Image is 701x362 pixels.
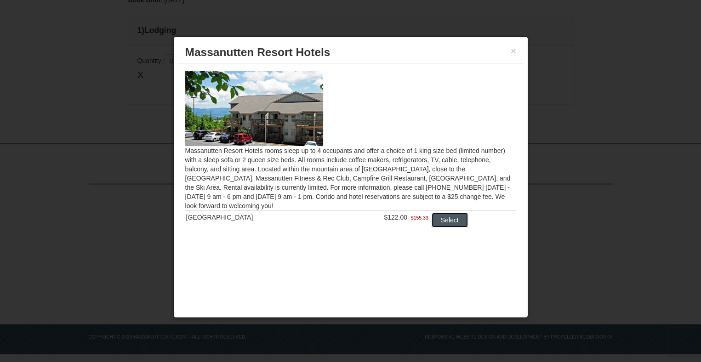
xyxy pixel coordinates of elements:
[384,214,407,221] span: $122.00
[185,71,323,146] img: 19219026-1-e3b4ac8e.jpg
[178,64,523,246] div: Massanutten Resort Hotels rooms sleep up to 4 occupants and offer a choice of 1 king size bed (li...
[186,213,331,222] div: [GEOGRAPHIC_DATA]
[411,213,428,222] span: $155.33
[185,46,331,58] span: Massanutten Resort Hotels
[432,213,468,227] button: Select
[511,46,516,56] button: ×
